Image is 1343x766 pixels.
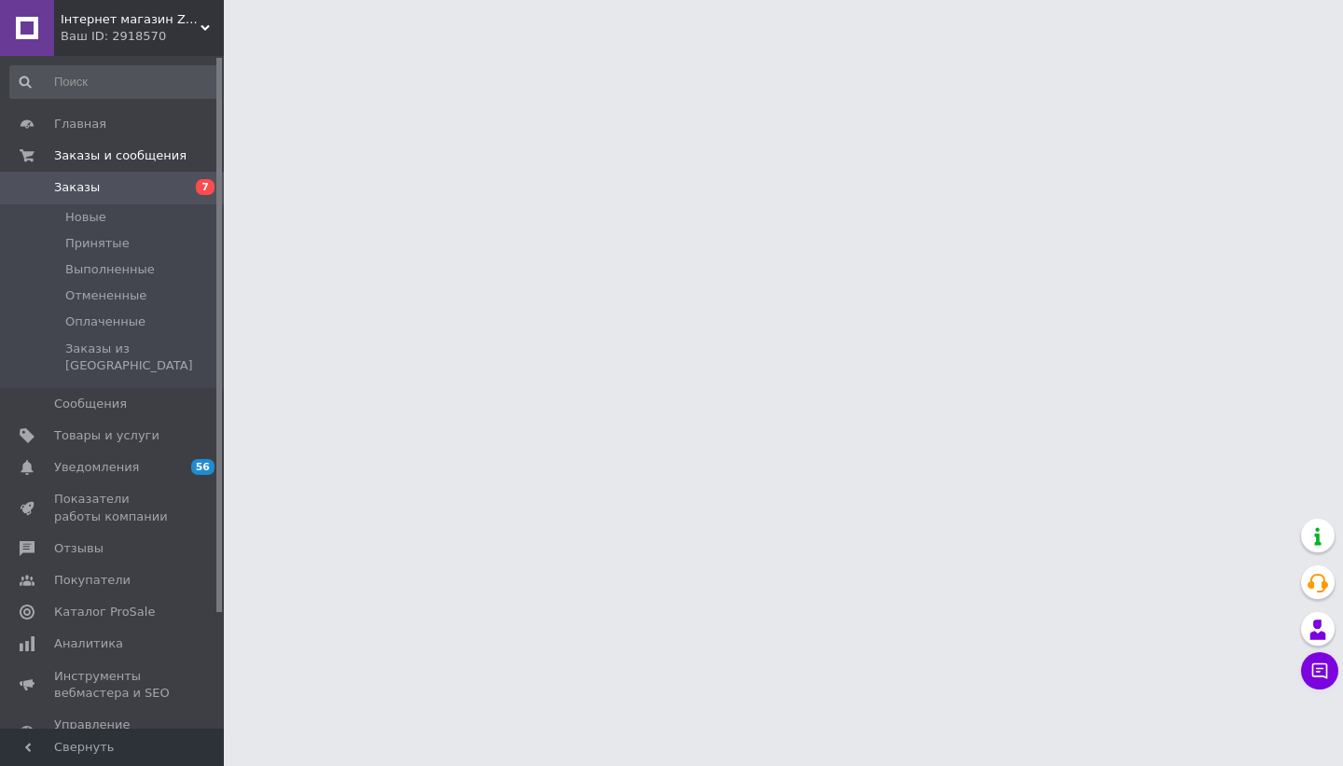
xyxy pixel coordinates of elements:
div: Ваш ID: 2918570 [61,28,224,45]
span: Заказы и сообщения [54,147,187,164]
button: Чат с покупателем [1301,652,1338,689]
input: Поиск [9,65,220,99]
span: Заказы [54,179,100,196]
span: Заказы из [GEOGRAPHIC_DATA] [65,341,218,374]
span: Главная [54,116,106,132]
span: Показатели работы компании [54,491,173,524]
span: Оплаченные [65,313,145,330]
span: Уведомления [54,459,139,476]
span: Каталог ProSale [54,604,155,620]
span: Инструменты вебмастера и SEO [54,668,173,702]
span: Покупатели [54,572,131,589]
span: Управление сайтом [54,717,173,750]
span: Выполненные [65,261,155,278]
span: 7 [196,179,215,195]
span: Аналитика [54,635,123,652]
span: Новые [65,209,106,226]
span: Отмененные [65,287,146,304]
span: Сообщения [54,396,127,412]
span: Принятые [65,235,130,252]
span: 56 [191,459,215,475]
span: Товары и услуги [54,427,159,444]
span: Інтернет магазин Zheneva [61,11,201,28]
span: Отзывы [54,540,104,557]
